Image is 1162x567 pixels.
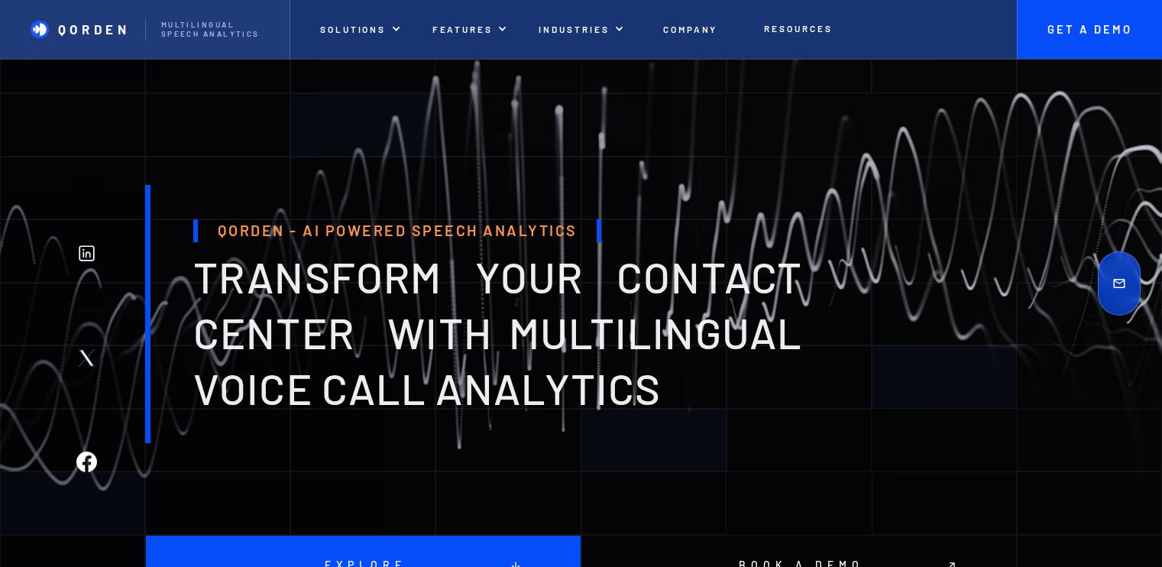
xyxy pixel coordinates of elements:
p: Resources [764,23,832,34]
p: Qorden [58,21,131,37]
p: Company [663,24,718,34]
img: Facebook [76,452,97,472]
p: Solutions [320,24,386,34]
span: transform your contact center with multilingual voice Call analytics [193,251,802,413]
p: features [432,24,494,34]
p: Multilingual Speech analytics [161,21,274,39]
img: Linkedin [76,243,97,264]
p: Get A Demo [1032,23,1147,37]
p: INDUSTRIES [539,24,609,34]
img: Twitter [76,348,97,368]
h1: Qorden - AI Powered Speech Analytics [193,219,601,241]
